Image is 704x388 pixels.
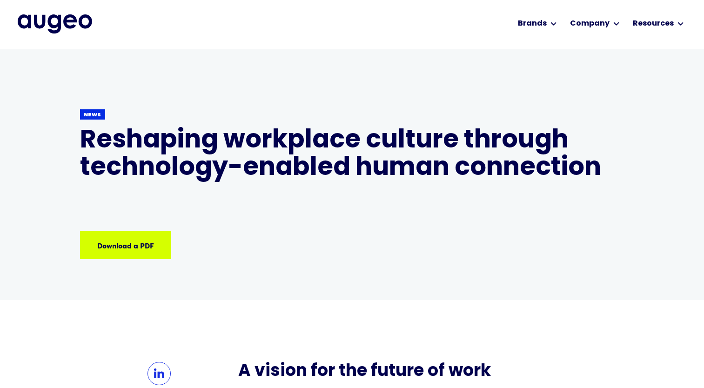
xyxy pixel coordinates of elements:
img: Augeo's full logo in midnight blue. [18,14,92,33]
a: Download a PDF [80,231,171,259]
div: News [84,112,102,119]
h1: Reshaping workplace culture through technology-enabled human connection [80,127,624,183]
a: home [18,14,92,33]
div: Company [570,18,610,29]
div: Resources [633,18,674,29]
h2: A vision for the future of work [238,362,555,382]
div: Brands [518,18,547,29]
